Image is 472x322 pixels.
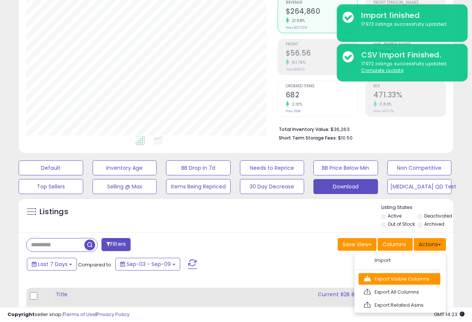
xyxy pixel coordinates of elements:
span: Compared to: [78,261,112,268]
a: Privacy Policy [97,311,129,318]
button: Selling @ Max [93,179,157,194]
a: Terms of Use [64,311,96,318]
button: Default [19,160,83,175]
button: 30 Day Decrease [240,179,304,194]
b: Total Inventory Value: [279,126,329,132]
h2: 682 [286,91,358,101]
button: Inventory Age [93,160,157,175]
button: Columns [378,238,413,251]
span: Profit [286,43,358,47]
span: Ordered Items [286,84,358,88]
label: Out of Stock [388,221,415,227]
small: Prev: $217,139 [286,25,307,30]
div: Current B2B Buybox Price [318,291,443,298]
span: Avg. Buybox Share [373,43,446,47]
button: BB Price Below Min [313,160,378,175]
div: CSV Import Finished. [356,50,462,60]
u: Complete Update [361,67,403,74]
a: Import [359,254,440,266]
button: Top Sellers [19,179,83,194]
small: 2.10% [289,101,303,107]
button: Actions [414,238,446,251]
h2: $56.56 [286,49,358,59]
button: Needs to Reprice [240,160,304,175]
h2: 471.33% [373,91,446,101]
span: Sep-03 - Sep-09 [126,260,171,268]
div: 17972 listings successfully updated. [356,21,462,28]
label: Active [388,213,401,219]
a: Export All Columns [359,286,440,298]
small: Prev: 668 [286,109,300,113]
h5: Listings [40,207,68,217]
span: Columns [382,241,406,248]
li: $36,263 [279,124,440,133]
span: Profit [PERSON_NAME] [373,1,446,5]
button: Non Competitive [387,160,452,175]
button: BB Drop in 7d [166,160,231,175]
button: [MEDICAL_DATA] QD Test [387,179,452,194]
label: Deactivated [424,213,452,219]
div: Import finished [356,10,462,21]
small: 0.89% [377,101,392,107]
h2: $264,860 [286,7,358,17]
span: Revenue [286,1,358,5]
button: Filters [101,238,131,251]
small: Prev: 467.17% [373,109,394,113]
b: Short Term Storage Fees: [279,135,337,141]
small: Prev: $28.03 [286,67,305,72]
small: 101.78% [289,60,306,65]
button: Last 7 Days [27,258,77,271]
button: Download [313,179,378,194]
strong: Copyright [7,311,35,318]
label: Archived [424,221,444,227]
button: Sep-03 - Sep-09 [115,258,180,271]
span: 2025-09-17 14:23 GMT [434,311,465,318]
p: Listing States: [381,204,453,211]
div: Title [56,291,311,298]
button: Items Being Repriced [166,179,231,194]
a: Export Visible Columns [359,273,440,285]
span: ROI [373,84,446,88]
a: Export Related Asins [359,299,440,311]
div: 17972 listings successfully updated. [356,60,462,74]
span: Last 7 Days [38,260,68,268]
small: 21.98% [289,18,305,24]
button: Save View [338,238,376,251]
div: seller snap | | [7,311,129,318]
span: $10.50 [338,134,353,141]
